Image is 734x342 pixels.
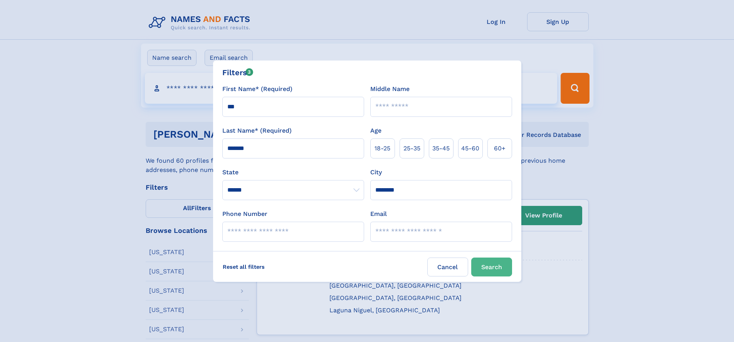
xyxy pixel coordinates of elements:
[370,168,382,177] label: City
[375,144,390,153] span: 18‑25
[222,168,364,177] label: State
[370,209,387,219] label: Email
[370,126,381,135] label: Age
[471,258,512,276] button: Search
[222,126,292,135] label: Last Name* (Required)
[222,209,267,219] label: Phone Number
[494,144,506,153] span: 60+
[370,84,410,94] label: Middle Name
[461,144,479,153] span: 45‑60
[222,67,254,78] div: Filters
[222,84,292,94] label: First Name* (Required)
[218,258,270,276] label: Reset all filters
[432,144,450,153] span: 35‑45
[427,258,468,276] label: Cancel
[403,144,420,153] span: 25‑35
